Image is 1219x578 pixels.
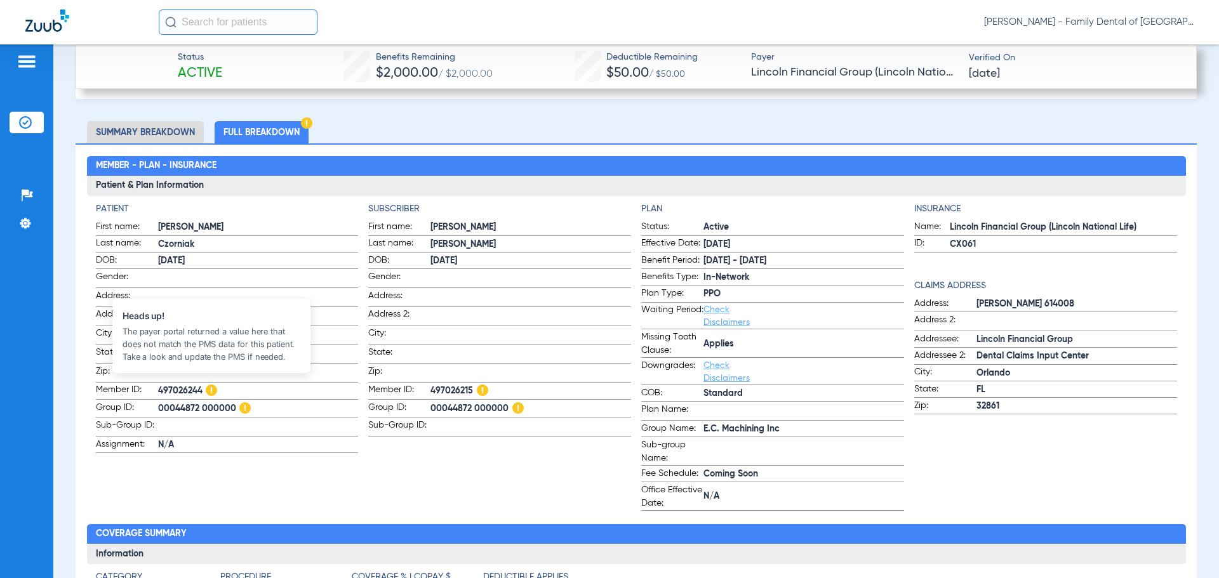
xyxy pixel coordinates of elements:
span: Gender: [96,270,158,287]
span: Gender: [368,270,430,287]
span: PPO [703,287,904,301]
span: [PERSON_NAME] [430,221,631,234]
span: Benefits Remaining [376,51,493,64]
span: / $2,000.00 [438,69,493,79]
span: Lincoln Financial Group (Lincoln National Life) [751,65,958,81]
span: Benefit Period: [641,254,703,269]
span: Heads up! [123,309,300,322]
span: [PERSON_NAME] 614008 [976,298,1177,311]
span: Payer [751,51,958,64]
span: Sub-group Name: [641,438,703,465]
span: Dental Claims Input Center [976,350,1177,363]
span: [DATE] [703,238,904,251]
span: Last name: [368,237,430,252]
span: Plan Name: [641,403,703,420]
span: Address 2: [96,308,158,325]
span: [PERSON_NAME] [430,238,631,251]
span: Address 2: [368,308,430,325]
span: Fee Schedule: [641,467,703,482]
span: Name: [914,220,950,235]
h4: Claims Address [914,279,1177,292]
span: 00044872 000000 [430,401,631,417]
span: Address 2: [914,313,976,331]
span: City: [368,327,430,344]
span: Active [703,221,904,234]
li: Full Breakdown [215,121,309,143]
span: 00044872 000000 [158,401,359,417]
span: First name: [368,220,430,235]
span: Zip: [914,399,976,414]
span: Address: [96,289,158,306]
h4: Subscriber [368,202,631,216]
span: CX061 [950,238,1177,251]
span: FL [976,383,1177,397]
span: Address: [368,289,430,306]
span: Deductible Remaining [606,51,698,64]
span: ID: [914,237,950,252]
span: State: [96,346,158,363]
span: Office Effective Date: [641,483,703,510]
img: Hazard [512,402,524,414]
span: State: [368,346,430,363]
span: Member ID: [368,383,430,399]
span: Group Name: [641,422,703,437]
img: Hazard [206,384,217,396]
span: Address: [914,297,976,312]
span: City: [914,365,976,381]
span: Downgrades: [641,359,703,384]
img: hamburger-icon [17,54,37,69]
h3: Patient & Plan Information [87,176,1186,196]
h4: Insurance [914,202,1177,216]
span: Addressee 2: [914,349,976,364]
img: Hazard [301,117,312,129]
input: Search for patients [159,10,317,35]
h4: Plan [641,202,904,216]
span: Active [178,65,222,82]
img: Hazard [239,402,251,414]
span: DOB: [368,254,430,269]
span: Zip: [368,365,430,382]
span: Status: [641,220,703,235]
span: Verified On [969,51,1176,65]
span: In-Network [703,271,904,284]
span: Benefits Type: [641,270,703,286]
span: Assignment: [96,438,158,453]
span: 32861 [976,400,1177,413]
span: [DATE] [158,254,359,268]
span: [DATE] [430,254,631,268]
span: [DATE] - [DATE] [703,254,904,268]
img: Zuub Logo [25,10,69,32]
span: Standard [703,387,904,400]
span: Sub-Group ID: [96,419,158,436]
span: N/A [158,438,359,452]
span: Last name: [96,237,158,252]
span: City: [96,327,158,344]
span: Lincoln Financial Group [976,333,1177,346]
span: $2,000.00 [376,67,438,80]
a: Check Disclaimers [703,305,750,327]
span: Waiting Period: [641,303,703,329]
span: Coming Soon [703,468,904,481]
li: Summary Breakdown [87,121,204,143]
h2: Coverage Summary [87,524,1186,544]
img: Search Icon [165,16,177,28]
span: Orlando [976,367,1177,380]
h4: Patient [96,202,359,216]
span: Missing Tooth Clause: [641,331,703,357]
span: Group ID: [96,401,158,417]
span: COB: [641,386,703,402]
div: The payer portal returned a value here that does not match the PMS data for this patient. Take a ... [123,325,300,363]
span: 497026215 [430,383,631,399]
span: Group ID: [368,401,430,417]
span: State: [914,383,976,398]
span: Plan Type: [641,287,703,302]
span: Applies [703,338,904,351]
span: First name: [96,220,158,235]
span: [DATE] [969,66,1000,82]
h3: Information [87,544,1186,564]
h2: Member - Plan - Insurance [87,156,1186,176]
span: Addressee: [914,332,976,348]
